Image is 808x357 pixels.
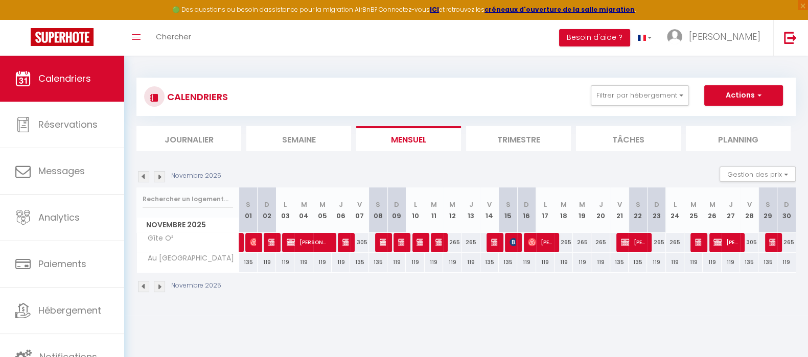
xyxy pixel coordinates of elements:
abbr: D [784,200,789,209]
span: Novembre 2025 [137,218,239,232]
div: 135 [499,253,517,272]
th: 22 [629,187,647,233]
span: [PERSON_NAME] [398,232,404,252]
button: Gestion des prix [720,166,796,182]
input: Rechercher un logement... [143,190,233,208]
a: créneaux d'ouverture de la salle migration [484,5,635,14]
span: [PERSON_NAME] [528,232,552,252]
abbr: D [654,200,659,209]
div: 119 [258,253,276,272]
abbr: D [524,200,529,209]
th: 03 [276,187,294,233]
abbr: V [487,200,492,209]
th: 01 [239,187,258,233]
div: 119 [573,253,591,272]
th: 15 [499,187,517,233]
th: 14 [480,187,499,233]
abbr: J [469,200,473,209]
span: Gîte O² [138,233,177,244]
button: Actions [704,85,783,106]
div: 119 [666,253,684,272]
a: [PERSON_NAME] [239,233,244,252]
abbr: M [690,200,697,209]
abbr: M [709,200,715,209]
div: 119 [294,253,313,272]
th: 26 [703,187,721,233]
span: Au [GEOGRAPHIC_DATA] [138,253,237,264]
div: 305 [350,233,368,252]
th: 08 [369,187,387,233]
abbr: S [636,200,640,209]
abbr: L [544,200,547,209]
abbr: L [284,200,287,209]
span: Réservations [38,118,98,131]
span: Hébergement [38,304,101,317]
div: 119 [555,253,573,272]
th: 27 [722,187,740,233]
th: 20 [591,187,610,233]
div: 135 [610,253,629,272]
div: 119 [517,253,536,272]
div: 119 [443,253,461,272]
img: logout [784,31,797,44]
span: [PERSON_NAME] [713,232,738,252]
div: 265 [461,233,480,252]
abbr: J [729,200,733,209]
abbr: M [431,200,437,209]
div: 135 [350,253,368,272]
span: [PERSON_NAME] [491,232,497,252]
div: 119 [777,253,796,272]
iframe: Chat [765,311,800,349]
p: Novembre 2025 [171,171,221,181]
div: 119 [591,253,610,272]
div: 119 [722,253,740,272]
span: [PERSON_NAME] [342,232,349,252]
th: 09 [387,187,406,233]
abbr: J [339,200,343,209]
span: [PERSON_NAME] [417,232,423,252]
span: Chercher [156,31,191,42]
abbr: L [674,200,677,209]
div: 265 [777,233,796,252]
th: 25 [684,187,703,233]
div: 135 [480,253,499,272]
th: 16 [517,187,536,233]
p: Novembre 2025 [171,281,221,291]
span: [PERSON_NAME] [510,232,516,252]
abbr: D [394,200,399,209]
abbr: S [506,200,511,209]
li: Mensuel [356,126,461,151]
div: 119 [703,253,721,272]
abbr: V [617,200,621,209]
div: 119 [406,253,424,272]
th: 23 [647,187,665,233]
button: Ouvrir le widget de chat LiveChat [8,4,39,35]
th: 07 [350,187,368,233]
div: 265 [647,233,665,252]
div: 119 [647,253,665,272]
li: Trimestre [466,126,571,151]
div: 119 [276,253,294,272]
h3: CALENDRIERS [165,85,228,108]
th: 12 [443,187,461,233]
span: [PERSON_NAME] [250,232,256,252]
div: 119 [684,253,703,272]
th: 29 [758,187,777,233]
div: 119 [387,253,406,272]
th: 21 [610,187,629,233]
div: 135 [369,253,387,272]
th: 11 [425,187,443,233]
a: ICI [430,5,439,14]
div: 135 [629,253,647,272]
th: 04 [294,187,313,233]
abbr: M [319,200,326,209]
abbr: M [579,200,585,209]
th: 06 [332,187,350,233]
abbr: J [599,200,603,209]
div: 119 [536,253,555,272]
span: [PERSON_NAME] [380,232,386,252]
abbr: S [766,200,770,209]
abbr: M [301,200,307,209]
span: [PERSON_NAME] [769,232,775,252]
